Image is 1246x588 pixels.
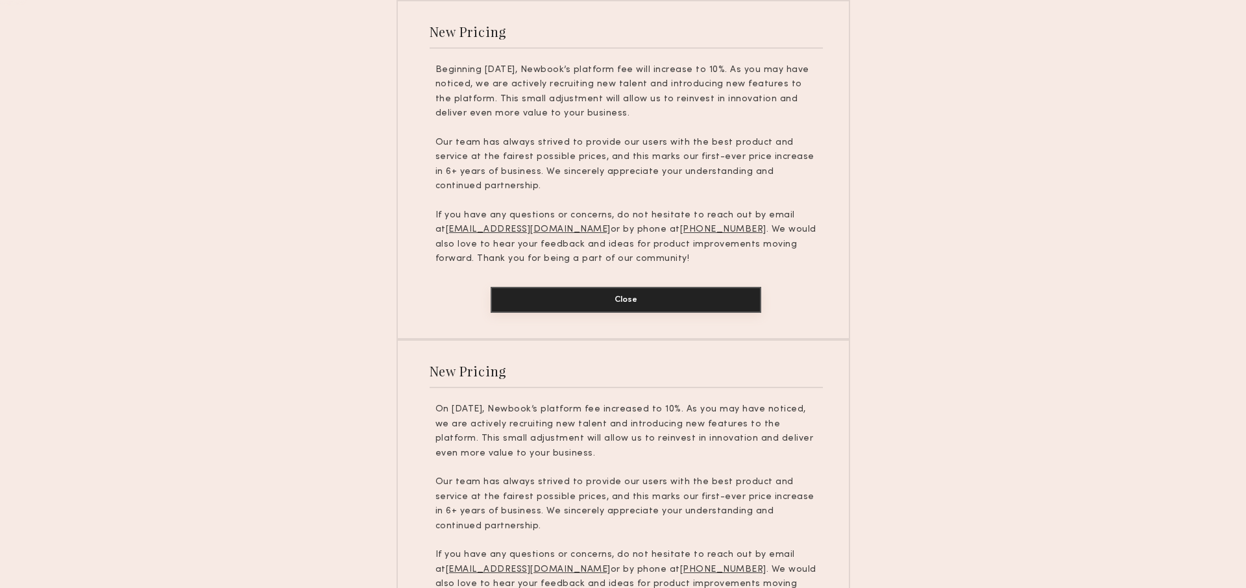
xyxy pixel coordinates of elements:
[435,136,817,194] p: Our team has always strived to provide our users with the best product and service at the fairest...
[435,475,817,533] p: Our team has always strived to provide our users with the best product and service at the fairest...
[435,63,817,121] p: Beginning [DATE], Newbook’s platform fee will increase to 10%. As you may have noticed, we are ac...
[680,565,766,574] u: [PHONE_NUMBER]
[491,287,761,313] button: Close
[680,225,766,234] u: [PHONE_NUMBER]
[446,225,611,234] u: [EMAIL_ADDRESS][DOMAIN_NAME]
[435,402,817,461] p: On [DATE], Newbook’s platform fee increased to 10%. As you may have noticed, we are actively recr...
[446,565,611,574] u: [EMAIL_ADDRESS][DOMAIN_NAME]
[430,23,507,40] div: New Pricing
[430,362,507,380] div: New Pricing
[435,208,817,267] p: If you have any questions or concerns, do not hesitate to reach out by email at or by phone at . ...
